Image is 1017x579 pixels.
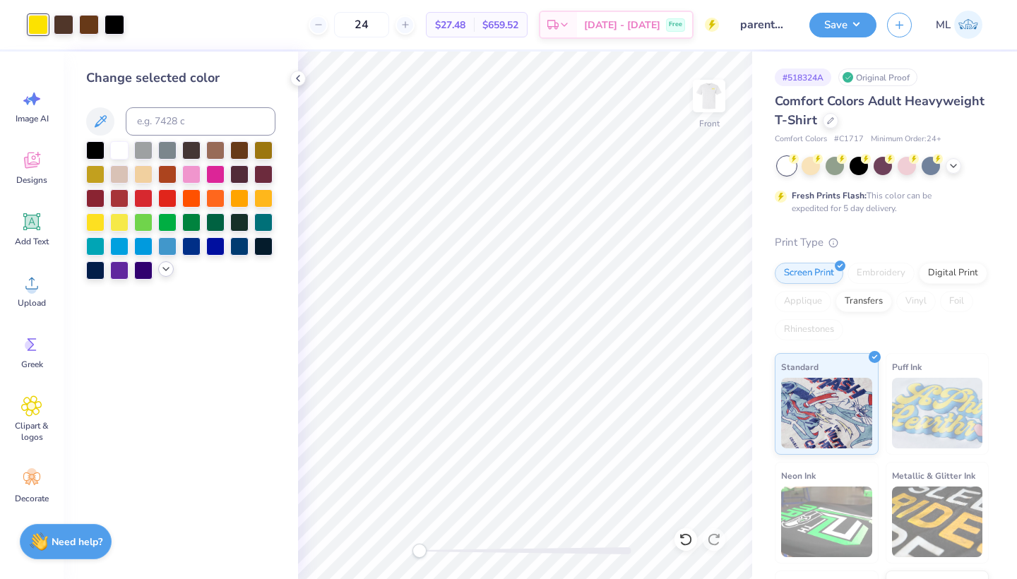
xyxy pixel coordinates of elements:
a: ML [929,11,989,39]
span: Decorate [15,493,49,504]
input: Untitled Design [730,11,799,39]
div: Transfers [835,291,892,312]
input: – – [334,12,389,37]
span: Designs [16,174,47,186]
img: Standard [781,378,872,448]
strong: Need help? [52,535,102,549]
div: Rhinestones [775,319,843,340]
span: Comfort Colors [775,133,827,145]
span: Puff Ink [892,359,922,374]
div: Vinyl [896,291,936,312]
span: Free [669,20,682,30]
span: Standard [781,359,819,374]
button: Save [809,13,876,37]
div: Change selected color [86,68,275,88]
div: Applique [775,291,831,312]
div: Embroidery [847,263,915,284]
span: Upload [18,297,46,309]
span: # C1717 [834,133,864,145]
div: Foil [940,291,973,312]
span: Minimum Order: 24 + [871,133,941,145]
img: Mallie Lahman [954,11,982,39]
span: [DATE] - [DATE] [584,18,660,32]
span: Neon Ink [781,468,816,483]
div: Print Type [775,234,989,251]
div: Digital Print [919,263,987,284]
input: e.g. 7428 c [126,107,275,136]
span: Comfort Colors Adult Heavyweight T-Shirt [775,92,985,129]
img: Metallic & Glitter Ink [892,487,983,557]
span: Clipart & logos [8,420,55,443]
span: Add Text [15,236,49,247]
div: Original Proof [838,68,917,86]
span: Metallic & Glitter Ink [892,468,975,483]
div: Screen Print [775,263,843,284]
img: Front [695,82,723,110]
span: Image AI [16,113,49,124]
div: This color can be expedited for 5 day delivery. [792,189,965,215]
span: ML [936,17,951,33]
div: Front [699,117,720,130]
img: Neon Ink [781,487,872,557]
span: $27.48 [435,18,465,32]
span: $659.52 [482,18,518,32]
strong: Fresh Prints Flash: [792,190,867,201]
img: Puff Ink [892,378,983,448]
div: # 518324A [775,68,831,86]
span: Greek [21,359,43,370]
div: Accessibility label [412,544,427,558]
